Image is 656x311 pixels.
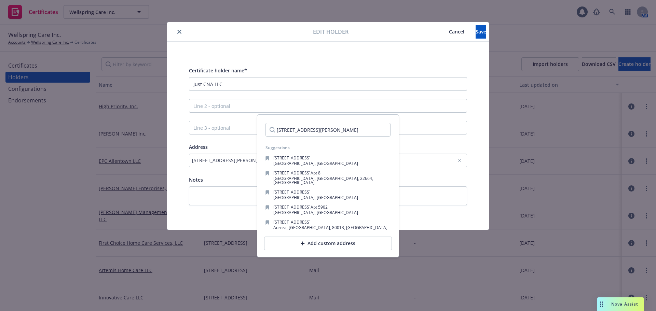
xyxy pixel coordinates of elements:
[189,121,467,135] input: Line 3 - optional
[189,154,467,167] button: [STREET_ADDRESS][PERSON_NAME]
[273,170,311,176] span: [STREET_ADDRESS]
[311,170,320,176] span: Apt 8
[597,297,644,311] button: Nova Assist
[611,301,638,307] span: Nova Assist
[311,204,328,210] span: Apt 5902
[265,145,391,151] div: Suggestions
[597,297,606,311] div: Drag to move
[273,195,358,200] span: [GEOGRAPHIC_DATA], [GEOGRAPHIC_DATA]
[265,123,391,137] input: Search
[264,237,392,250] button: Add custom address
[189,99,467,113] input: Line 2 - optional
[260,153,396,168] button: [STREET_ADDRESS][GEOGRAPHIC_DATA], [GEOGRAPHIC_DATA]
[192,157,457,164] div: [STREET_ADDRESS][PERSON_NAME]
[260,187,396,202] button: [STREET_ADDRESS][GEOGRAPHIC_DATA], [GEOGRAPHIC_DATA]
[273,160,358,166] span: [GEOGRAPHIC_DATA], [GEOGRAPHIC_DATA]
[273,175,373,185] span: [GEOGRAPHIC_DATA], [GEOGRAPHIC_DATA], 22664, [GEOGRAPHIC_DATA]
[273,225,387,230] span: Aurora, [GEOGRAPHIC_DATA], 80013, [GEOGRAPHIC_DATA]
[189,176,203,183] span: Notes
[273,204,311,210] span: [STREET_ADDRESS]
[273,155,311,161] span: [STREET_ADDRESS]
[189,77,467,91] input: Line 1
[260,202,396,217] button: [STREET_ADDRESS]Apt 5902[GEOGRAPHIC_DATA], [GEOGRAPHIC_DATA]
[260,168,396,187] button: [STREET_ADDRESS]Apt 8[GEOGRAPHIC_DATA], [GEOGRAPHIC_DATA], 22664, [GEOGRAPHIC_DATA]
[260,217,396,232] button: [STREET_ADDRESS]Aurora, [GEOGRAPHIC_DATA], 80013, [GEOGRAPHIC_DATA]
[189,144,208,150] span: Address
[273,210,358,215] span: [GEOGRAPHIC_DATA], [GEOGRAPHIC_DATA]
[273,189,311,195] span: [STREET_ADDRESS]
[273,219,311,225] span: [STREET_ADDRESS]
[189,67,247,74] span: Certificate holder name*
